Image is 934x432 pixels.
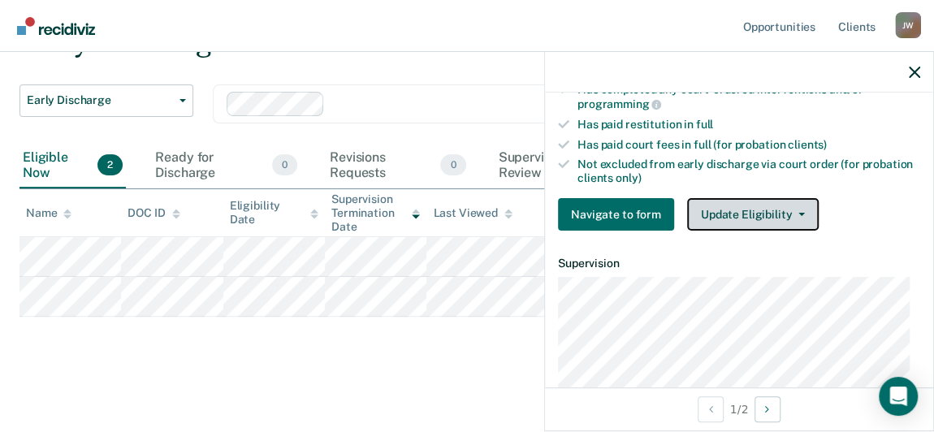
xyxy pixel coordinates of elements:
[26,206,71,220] div: Name
[687,198,819,231] button: Update Eligibility
[577,83,920,110] div: Has completed any court-ordered interventions and/or
[696,118,713,131] span: full
[755,396,780,422] button: Next Opportunity
[558,198,681,231] a: Navigate to form link
[230,199,318,227] div: Eligibility Date
[895,12,921,38] div: J W
[577,138,920,152] div: Has paid court fees in full (for probation
[272,154,297,175] span: 0
[558,257,920,270] dt: Supervision
[577,97,661,110] span: programming
[152,143,301,188] div: Ready for Discharge
[326,143,469,188] div: Revisions Requests
[433,206,512,220] div: Last Viewed
[97,154,123,175] span: 2
[616,171,641,184] span: only)
[440,154,465,175] span: 0
[545,387,933,430] div: 1 / 2
[879,377,918,416] div: Open Intercom Messenger
[577,118,920,132] div: Has paid restitution in
[558,198,674,231] button: Navigate to form
[128,206,179,220] div: DOC ID
[17,17,95,35] img: Recidiviz
[27,93,173,107] span: Early Discharge
[495,143,633,188] div: Supervisor Review
[698,396,724,422] button: Previous Opportunity
[895,12,921,38] button: Profile dropdown button
[19,143,126,188] div: Eligible Now
[788,138,827,151] span: clients)
[331,192,420,233] div: Supervision Termination Date
[577,158,920,185] div: Not excluded from early discharge via court order (for probation clients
